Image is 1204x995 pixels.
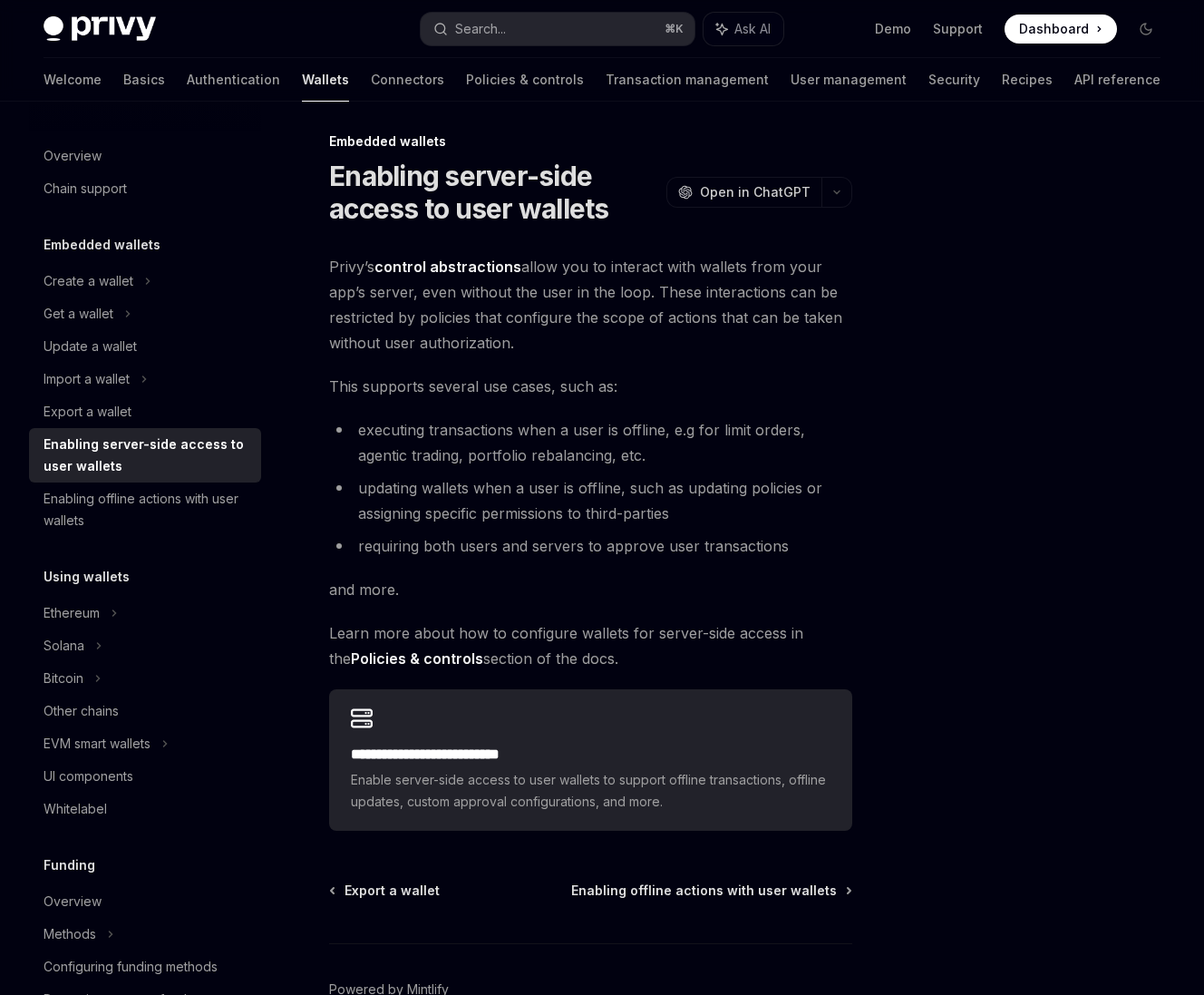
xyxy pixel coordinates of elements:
div: Update a wallet [44,336,137,357]
div: Overview [44,145,102,167]
a: Update a wallet [29,330,261,363]
div: Get a wallet [44,303,113,325]
a: Dashboard [1005,15,1117,44]
div: Other chains [44,700,119,722]
div: UI components [44,766,133,787]
a: control abstractions [374,258,521,277]
img: dark logo [44,16,156,42]
a: Recipes [1002,58,1053,102]
a: Wallets [302,58,349,102]
a: Policies & controls [466,58,584,102]
a: Overview [29,885,261,918]
div: Export a wallet [44,401,131,423]
span: Enable server-side access to user wallets to support offline transactions, offline updates, custo... [351,769,830,813]
div: Search... [455,18,506,40]
a: Whitelabel [29,793,261,825]
li: requiring both users and servers to approve user transactions [329,533,852,559]
h5: Using wallets [44,566,130,588]
strong: Policies & controls [351,649,483,668]
div: Bitcoin [44,668,83,689]
a: Welcome [44,58,102,102]
a: Overview [29,140,261,172]
a: Basics [123,58,165,102]
a: User management [791,58,907,102]
button: Ask AI [704,13,783,45]
span: Privy’s allow you to interact with wallets from your app’s server, even without the user in the l... [329,254,852,356]
button: Open in ChatGPT [666,177,821,208]
div: Import a wallet [44,368,130,390]
h5: Funding [44,854,95,876]
a: API reference [1074,58,1160,102]
div: Enabling offline actions with user wallets [44,488,250,532]
h5: Embedded wallets [44,234,160,256]
div: Whitelabel [44,798,107,820]
span: Open in ChatGPT [700,183,811,201]
a: Chain support [29,172,261,205]
div: Enabling server-side access to user wallets [44,434,250,477]
a: Enabling offline actions with user wallets [29,483,261,537]
span: Export a wallet [345,882,440,900]
span: ⌘ K [665,22,684,36]
div: Chain support [44,178,127,200]
a: Transaction management [606,58,769,102]
button: Toggle dark mode [1131,15,1160,44]
a: Support [933,20,983,38]
a: Export a wallet [29,395,261,428]
span: This supports several use cases, such as: [329,374,852,399]
a: Connectors [371,58,444,102]
button: Search...⌘K [421,13,694,45]
li: executing transactions when a user is offline, e.g for limit orders, agentic trading, portfolio r... [329,417,852,468]
h1: Enabling server-side access to user wallets [329,160,659,225]
div: Overview [44,891,102,912]
a: Enabling server-side access to user wallets [29,428,261,483]
div: Methods [44,923,96,945]
a: Export a wallet [331,882,440,900]
span: Enabling offline actions with user wallets [571,882,837,900]
span: Learn more about how to configure wallets for server-side access in the section of the docs. [329,620,852,671]
div: Configuring funding methods [44,956,218,978]
div: EVM smart wallets [44,733,150,755]
div: Embedded wallets [329,132,852,151]
div: Create a wallet [44,270,133,292]
span: Dashboard [1019,20,1089,38]
a: Demo [875,20,911,38]
a: UI components [29,760,261,793]
a: Configuring funding methods [29,951,261,983]
li: updating wallets when a user is offline, such as updating policies or assigning specific permissi... [329,475,852,526]
a: Authentication [187,58,280,102]
div: Ethereum [44,602,100,624]
a: Enabling offline actions with user wallets [571,882,850,900]
span: Ask AI [734,20,771,38]
a: Security [928,58,980,102]
a: Other chains [29,695,261,727]
span: and more. [329,577,852,602]
div: Solana [44,635,84,657]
